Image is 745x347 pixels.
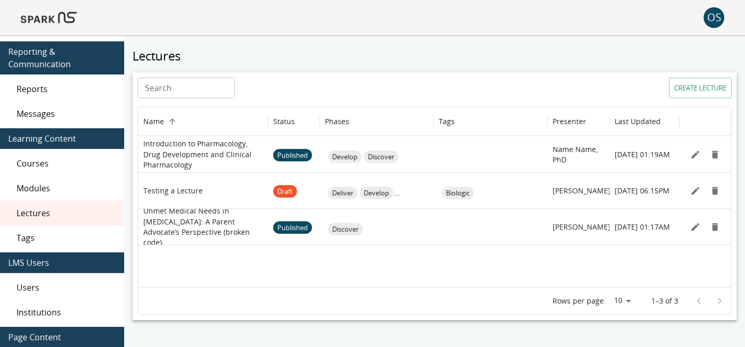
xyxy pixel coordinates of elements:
[143,116,164,126] div: Name
[710,149,720,160] svg: Remove
[651,296,678,306] p: 1–3 of 3
[8,257,116,269] span: LMS Users
[8,132,116,145] span: Learning Content
[553,296,606,306] p: Rows per page:
[273,210,312,246] span: Published
[273,116,295,126] div: Status
[17,207,116,219] span: Lectures
[690,149,701,160] svg: Edit
[615,116,661,127] h6: Last Updated
[610,293,635,308] div: 10
[8,46,116,70] span: Reporting & Communication
[615,222,670,232] p: [DATE] 01:17AM
[17,281,116,294] span: Users
[553,186,610,196] p: [PERSON_NAME]
[17,108,116,120] span: Messages
[690,186,701,196] svg: Edit
[17,157,116,170] span: Courses
[165,114,180,129] button: Sort
[707,147,723,162] button: Remove
[688,183,703,199] button: Edit
[615,186,669,196] p: [DATE] 06:15PM
[21,5,77,30] img: Logo of SPARK at Stanford
[132,48,737,64] h5: Lectures
[615,149,670,160] p: [DATE] 01:19AM
[669,78,732,98] button: Create lecture
[17,306,116,319] span: Institutions
[553,144,604,165] p: Name Name, PhD
[707,183,723,199] button: Remove
[688,219,703,235] button: Edit
[143,139,263,170] p: Introduction to Pharmacology, Drug Development and Clinical Pharmacology
[553,116,586,126] div: Presenter
[17,182,116,194] span: Modules
[273,174,297,209] span: Draft
[8,331,116,343] span: Page Content
[688,147,703,162] button: Edit
[690,222,701,232] svg: Edit
[325,116,349,126] div: Phases
[704,7,724,28] div: OS
[710,222,720,232] svg: Remove
[439,116,455,126] div: Tags
[273,138,312,173] span: Published
[707,219,723,235] button: Remove
[710,186,720,196] svg: Remove
[17,232,116,244] span: Tags
[553,222,610,232] p: [PERSON_NAME]
[143,206,263,247] p: Unmet Medical Needs in [MEDICAL_DATA]: A Parent Advocate’s Perspective (broken code)
[704,7,724,28] button: account of current user
[143,186,203,196] p: Testing a Lecture
[17,83,116,95] span: Reports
